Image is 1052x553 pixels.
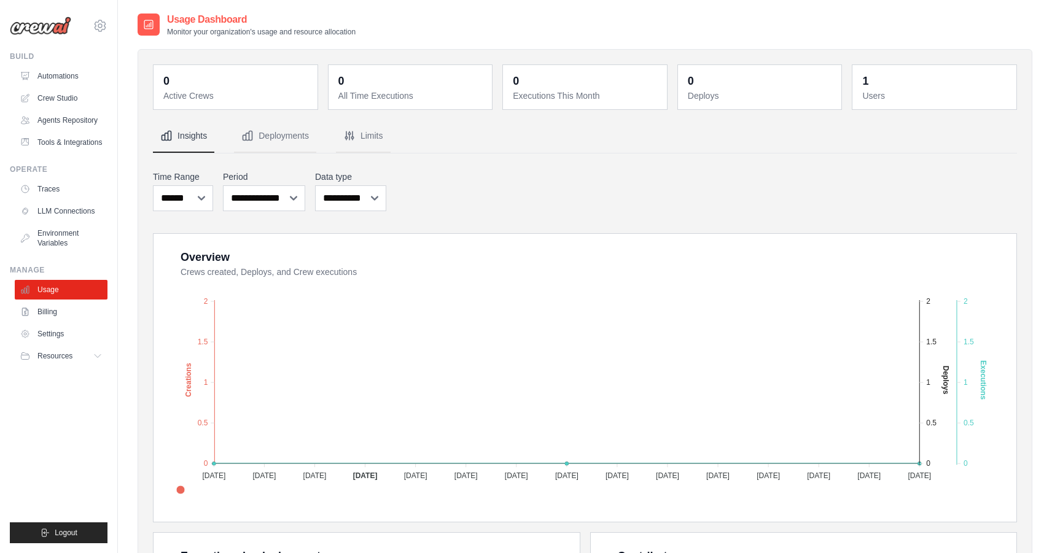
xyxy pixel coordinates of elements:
tspan: 0.5 [198,419,208,427]
tspan: [DATE] [454,471,478,480]
dt: All Time Executions [338,90,485,102]
label: Time Range [153,171,213,183]
text: Deploys [941,366,950,395]
span: Logout [55,528,77,538]
a: Crew Studio [15,88,107,108]
tspan: [DATE] [606,471,629,480]
div: Manage [10,265,107,275]
tspan: 1.5 [964,338,974,346]
tspan: 1 [926,378,930,387]
tspan: 2 [926,297,930,306]
tspan: [DATE] [505,471,528,480]
tspan: 0.5 [964,419,974,427]
tspan: 0.5 [926,419,937,427]
tspan: [DATE] [353,471,378,480]
dt: Users [862,90,1009,102]
tspan: 1.5 [198,338,208,346]
label: Data type [315,171,386,183]
tspan: 2 [204,297,208,306]
div: 0 [513,72,519,90]
h2: Usage Dashboard [167,12,356,27]
tspan: [DATE] [706,471,730,480]
dt: Active Crews [163,90,310,102]
div: 0 [338,72,345,90]
div: 0 [163,72,169,90]
tspan: 2 [964,297,968,306]
tspan: [DATE] [303,471,327,480]
tspan: 0 [964,459,968,468]
div: 0 [688,72,694,90]
a: Usage [15,280,107,300]
button: Limits [336,120,391,153]
a: Environment Variables [15,223,107,253]
a: Billing [15,302,107,322]
tspan: [DATE] [404,471,427,480]
button: Logout [10,522,107,543]
div: Build [10,52,107,61]
dt: Executions This Month [513,90,660,102]
dt: Deploys [688,90,835,102]
button: Deployments [234,120,316,153]
tspan: [DATE] [253,471,276,480]
span: Resources [37,351,72,361]
text: Creations [184,363,193,397]
text: Executions [979,360,988,400]
tspan: [DATE] [807,471,830,480]
button: Resources [15,346,107,366]
div: Operate [10,164,107,174]
a: Tools & Integrations [15,133,107,152]
tspan: 1.5 [926,338,937,346]
label: Period [223,171,305,183]
tspan: [DATE] [757,471,780,480]
a: LLM Connections [15,201,107,221]
dt: Crews created, Deploys, and Crew executions [181,266,1002,278]
img: Logo [10,17,71,35]
tspan: [DATE] [202,471,225,480]
tspan: 1 [964,378,968,387]
div: Overview [181,249,230,266]
tspan: [DATE] [908,471,931,480]
a: Automations [15,66,107,86]
tspan: 1 [204,378,208,387]
tspan: 0 [204,459,208,468]
tspan: [DATE] [656,471,679,480]
a: Agents Repository [15,110,107,130]
nav: Tabs [153,120,1017,153]
tspan: 0 [926,459,930,468]
p: Monitor your organization's usage and resource allocation [167,27,356,37]
a: Traces [15,179,107,199]
a: Settings [15,324,107,344]
tspan: [DATE] [555,471,579,480]
div: 1 [862,72,868,90]
tspan: [DATE] [857,471,881,480]
button: Insights [153,120,214,153]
